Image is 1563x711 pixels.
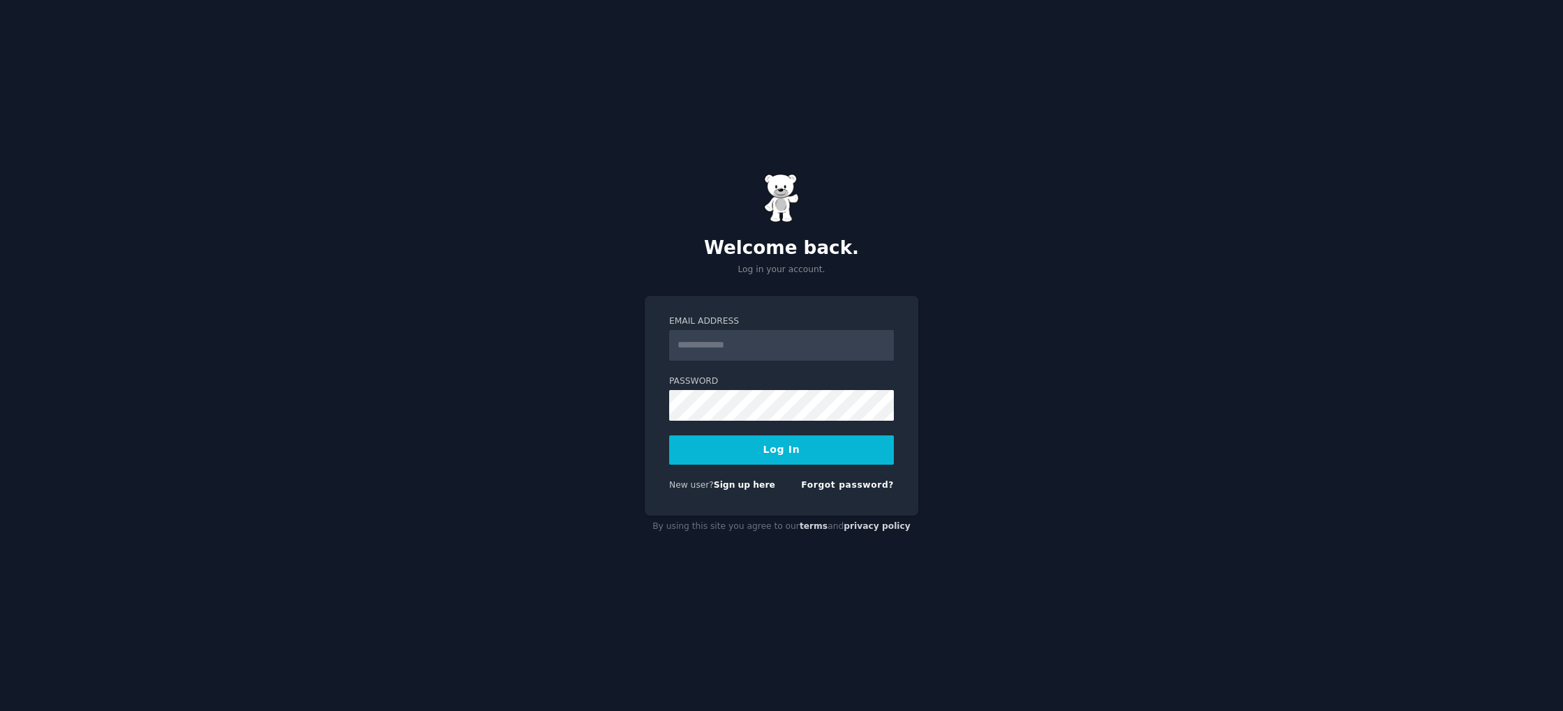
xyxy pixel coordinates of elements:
a: Forgot password? [801,480,894,490]
img: Gummy Bear [764,174,799,223]
label: Password [669,375,894,388]
a: Sign up here [714,480,775,490]
h2: Welcome back. [645,237,918,260]
span: New user? [669,480,714,490]
a: terms [800,521,828,531]
div: By using this site you agree to our and [645,516,918,538]
p: Log in your account. [645,264,918,276]
a: privacy policy [844,521,911,531]
button: Log In [669,435,894,465]
label: Email Address [669,315,894,328]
